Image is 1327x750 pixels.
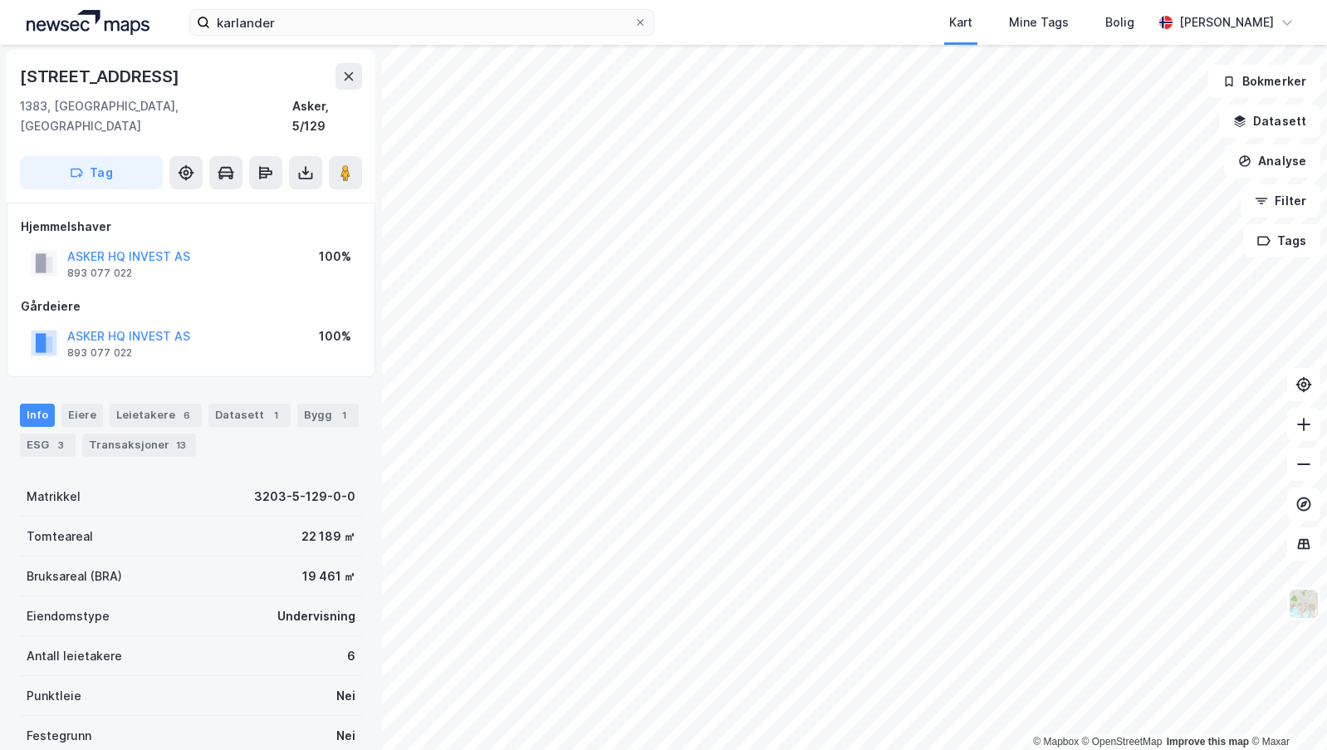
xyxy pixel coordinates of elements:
div: Gårdeiere [21,297,361,316]
div: Nei [336,686,355,706]
button: Tags [1243,224,1320,257]
div: 6 [347,646,355,666]
a: Improve this map [1167,736,1249,748]
div: 13 [173,437,189,453]
div: Transaksjoner [82,434,196,457]
img: logo.a4113a55bc3d86da70a041830d287a7e.svg [27,10,149,35]
div: Kontrollprogram for chat [1244,670,1327,750]
div: Mine Tags [1009,12,1069,32]
div: ESG [20,434,76,457]
button: Tag [20,156,163,189]
input: Søk på adresse, matrikkel, gårdeiere, leietakere eller personer [210,10,634,35]
div: 1 [335,407,352,424]
div: Punktleie [27,686,81,706]
div: 893 077 022 [67,267,132,280]
div: 1383, [GEOGRAPHIC_DATA], [GEOGRAPHIC_DATA] [20,96,292,136]
div: Datasett [208,404,291,427]
div: [STREET_ADDRESS] [20,63,183,90]
div: 3203-5-129-0-0 [254,487,355,507]
div: Festegrunn [27,726,91,746]
div: Eiendomstype [27,606,110,626]
div: 893 077 022 [67,346,132,360]
div: Bygg [297,404,359,427]
div: 6 [179,407,195,424]
div: [PERSON_NAME] [1179,12,1274,32]
div: Matrikkel [27,487,81,507]
button: Bokmerker [1208,65,1320,98]
div: Undervisning [277,606,355,626]
img: Z [1288,588,1320,620]
div: Info [20,404,55,427]
div: 3 [52,437,69,453]
div: Asker, 5/129 [292,96,362,136]
button: Analyse [1224,145,1320,178]
div: Leietakere [110,404,202,427]
div: 100% [319,326,351,346]
div: Nei [336,726,355,746]
div: Kart [949,12,972,32]
a: OpenStreetMap [1082,736,1163,748]
div: 19 461 ㎡ [302,566,355,586]
a: Mapbox [1033,736,1079,748]
div: 22 189 ㎡ [301,527,355,547]
button: Datasett [1219,105,1320,138]
div: Antall leietakere [27,646,122,666]
button: Filter [1241,184,1320,218]
div: 1 [267,407,284,424]
div: Bolig [1105,12,1134,32]
div: Bruksareal (BRA) [27,566,122,586]
div: Tomteareal [27,527,93,547]
div: Eiere [61,404,103,427]
div: Hjemmelshaver [21,217,361,237]
iframe: Chat Widget [1244,670,1327,750]
div: 100% [319,247,351,267]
